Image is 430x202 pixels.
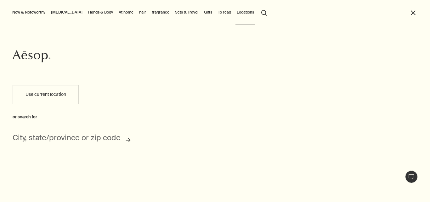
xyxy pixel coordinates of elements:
button: Use current location [13,85,79,104]
button: Open the "Search" menu item [258,6,270,18]
font: or search for [13,114,37,119]
a: Aesop [13,50,50,64]
font: Hands & Body [88,10,113,15]
a: Hands & Body [87,9,114,16]
a: hair [138,9,147,16]
font: hair [139,10,146,15]
button: Locations [235,9,255,16]
font: Sets & Travel [175,10,198,15]
font: To read [218,10,231,15]
a: Sets & Travel [174,9,200,16]
svg: Aesop [13,50,50,63]
a: At home [117,9,135,16]
a: [MEDICAL_DATA] [50,9,84,16]
font: fragrance [152,10,169,15]
button: Close the menu [410,9,417,16]
font: Live Support Chat [405,171,419,189]
a: fragrance [150,9,171,16]
a: Gifts [203,9,213,16]
font: At home [119,10,133,15]
font: [MEDICAL_DATA] [51,10,82,15]
button: Live Support Chat [405,170,418,183]
button: New & Noteworthy [11,9,47,16]
font: Gifts [204,10,212,15]
a: To read [217,9,232,16]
